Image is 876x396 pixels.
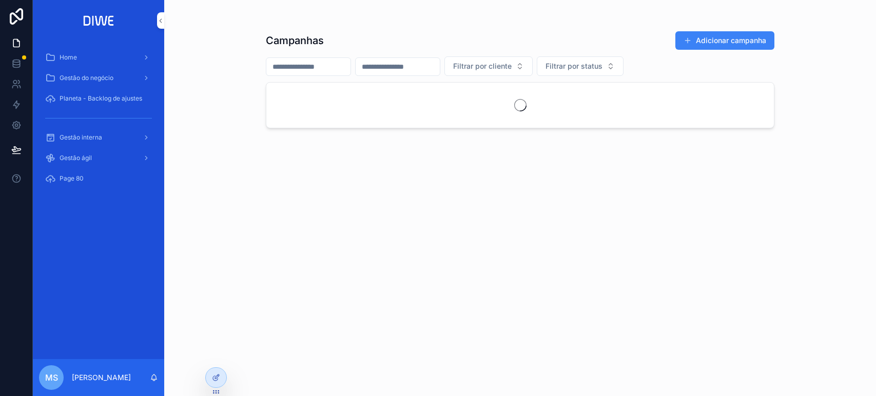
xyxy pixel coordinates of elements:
[39,48,158,67] a: Home
[39,89,158,108] a: Planeta - Backlog de ajustes
[60,174,84,183] span: Page 80
[60,74,113,82] span: Gestão do negócio
[60,133,102,142] span: Gestão interna
[39,69,158,87] a: Gestão do negócio
[60,154,92,162] span: Gestão ágil
[39,169,158,188] a: Page 80
[537,56,624,76] button: Select Button
[546,61,602,71] span: Filtrar por status
[80,12,118,29] img: App logo
[60,53,77,62] span: Home
[72,372,131,383] p: [PERSON_NAME]
[453,61,512,71] span: Filtrar por cliente
[444,56,533,76] button: Select Button
[675,31,774,50] button: Adicionar campanha
[266,33,324,48] h1: Campanhas
[45,371,58,384] span: MS
[39,128,158,147] a: Gestão interna
[60,94,142,103] span: Planeta - Backlog de ajustes
[33,41,164,201] div: scrollable content
[39,149,158,167] a: Gestão ágil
